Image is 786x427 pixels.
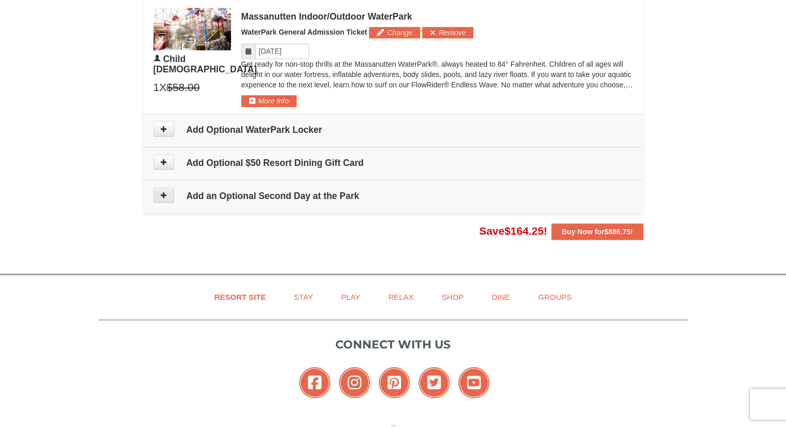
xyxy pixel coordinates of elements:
[153,125,633,135] h4: Add Optional WaterPark Locker
[153,8,231,50] img: 6619917-1403-22d2226d.jpg
[166,80,199,95] span: $58.00
[504,225,544,237] span: $164.25
[153,191,633,201] h4: Add an Optional Second Day at the Park
[241,59,633,90] p: Get ready for non-stop thrills at the Massanutten WaterPark®, always heated to 84° Fahrenheit. Ch...
[429,285,477,309] a: Shop
[604,227,630,236] span: $886.75
[281,285,326,309] a: Stay
[99,336,688,353] p: Connect with us
[159,80,166,95] span: X
[328,285,373,309] a: Play
[241,95,297,106] button: More Info
[422,27,473,38] button: Remove
[153,80,160,95] span: 1
[562,227,633,236] strong: Buy Now for !
[375,285,426,309] a: Relax
[241,11,633,22] div: Massanutten Indoor/Outdoor WaterPark
[479,285,523,309] a: Dine
[369,27,420,38] button: Change
[153,54,257,74] span: Child [DEMOGRAPHIC_DATA]
[551,223,643,240] button: Buy Now for$886.75!
[479,225,547,237] span: Save !
[525,285,584,309] a: Groups
[153,158,633,168] h4: Add Optional $50 Resort Dining Gift Card
[202,285,279,309] a: Resort Site
[241,28,367,36] span: WaterPark General Admission Ticket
